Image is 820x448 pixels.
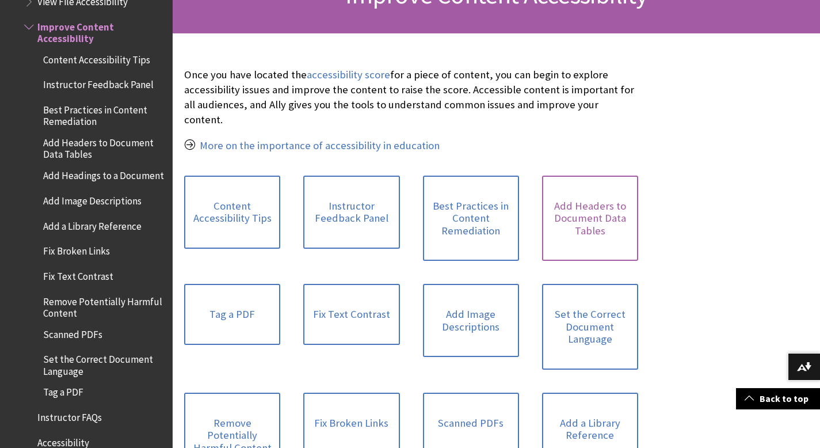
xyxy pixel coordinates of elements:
[423,176,519,261] a: Best Practices in Content Remediation
[184,284,280,345] a: Tag a PDF
[37,17,165,44] span: Improve Content Accessibility
[43,325,102,340] span: Scanned PDFs
[43,133,165,160] span: Add Headers to Document Data Tables
[542,176,638,261] a: Add Headers to Document Data Tables
[303,284,399,345] a: Fix Text Contrast
[43,75,154,91] span: Instructor Feedback Panel
[307,68,390,82] a: accessibility score
[43,242,110,257] span: Fix Broken Links
[43,100,165,127] span: Best Practices in Content Remediation
[303,176,399,249] a: Instructor Feedback Panel
[43,267,113,282] span: Fix Text Contrast
[736,388,820,409] a: Back to top
[542,284,638,370] a: Set the Correct Document Language
[43,350,165,377] span: Set the Correct Document Language
[43,166,164,182] span: Add Headings to a Document
[423,284,519,357] a: Add Image Descriptions
[37,408,102,423] span: Instructor FAQs
[43,383,83,398] span: Tag a PDF
[200,139,440,153] a: More on the importance of accessibility in education
[184,67,638,128] p: Once you have located the for a piece of content, you can begin to explore accessibility issues a...
[43,292,165,319] span: Remove Potentially Harmful Content
[43,191,142,207] span: Add Image Descriptions
[43,50,150,66] span: Content Accessibility Tips
[184,176,280,249] a: Content Accessibility Tips
[43,217,142,232] span: Add a Library Reference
